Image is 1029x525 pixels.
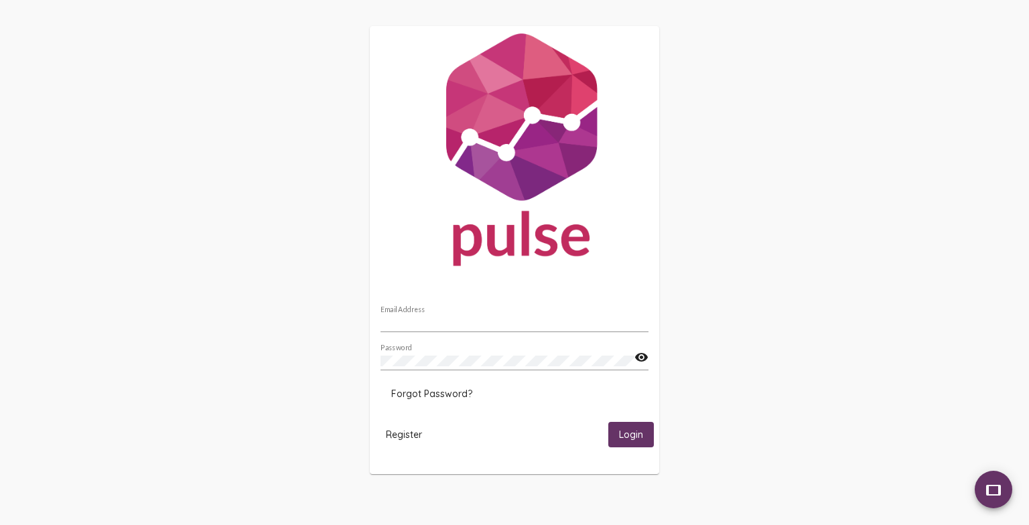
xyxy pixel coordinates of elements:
[391,388,472,400] span: Forgot Password?
[386,429,422,441] span: Register
[381,382,483,406] button: Forgot Password?
[375,422,433,447] button: Register
[619,429,643,441] span: Login
[370,26,659,279] img: Pulse For Good Logo
[634,350,648,366] mat-icon: visibility
[985,482,1002,498] mat-icon: tablet
[608,422,654,447] button: Login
